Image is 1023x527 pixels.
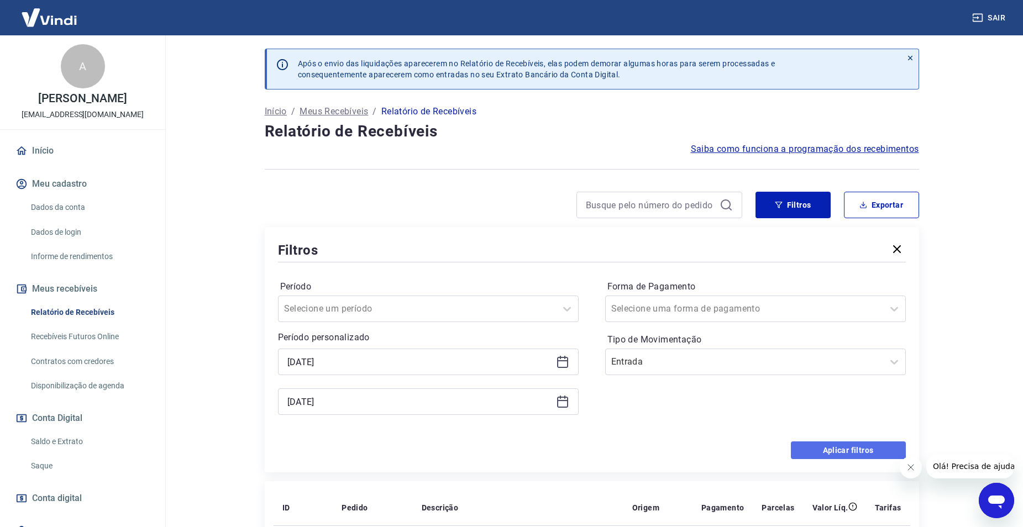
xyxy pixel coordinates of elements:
[13,139,152,163] a: Início
[875,502,901,513] p: Tarifas
[13,406,152,430] button: Conta Digital
[979,483,1014,518] iframe: Botão para abrir a janela de mensagens
[691,143,919,156] a: Saiba como funciona a programação dos recebimentos
[32,491,82,506] span: Conta digital
[13,172,152,196] button: Meu cadastro
[381,105,476,118] p: Relatório de Recebíveis
[970,8,1010,28] button: Sair
[265,120,919,143] h4: Relatório de Recebíveis
[27,301,152,324] a: Relatório de Recebíveis
[278,331,579,344] p: Período personalizado
[926,454,1014,478] iframe: Mensagem da empresa
[265,105,287,118] a: Início
[300,105,368,118] a: Meus Recebíveis
[373,105,376,118] p: /
[27,455,152,477] a: Saque
[756,192,831,218] button: Filtros
[278,241,319,259] h5: Filtros
[13,1,85,34] img: Vindi
[22,109,144,120] p: [EMAIL_ADDRESS][DOMAIN_NAME]
[61,44,105,88] div: A
[342,502,368,513] p: Pedido
[291,105,295,118] p: /
[27,221,152,244] a: Dados de login
[38,93,127,104] p: [PERSON_NAME]
[27,325,152,348] a: Recebíveis Futuros Online
[762,502,794,513] p: Parcelas
[280,280,576,293] label: Período
[27,375,152,397] a: Disponibilização de agenda
[844,192,919,218] button: Exportar
[7,8,93,17] span: Olá! Precisa de ajuda?
[27,196,152,219] a: Dados da conta
[13,277,152,301] button: Meus recebíveis
[900,456,922,478] iframe: Fechar mensagem
[607,333,904,346] label: Tipo de Movimentação
[632,502,659,513] p: Origem
[812,502,848,513] p: Valor Líq.
[282,502,290,513] p: ID
[287,354,552,370] input: Data inicial
[422,502,459,513] p: Descrição
[607,280,904,293] label: Forma de Pagamento
[791,441,906,459] button: Aplicar filtros
[586,197,715,213] input: Busque pelo número do pedido
[27,430,152,453] a: Saldo e Extrato
[287,393,552,410] input: Data final
[298,58,775,80] p: Após o envio das liquidações aparecerem no Relatório de Recebíveis, elas podem demorar algumas ho...
[13,486,152,510] a: Conta digital
[27,245,152,268] a: Informe de rendimentos
[27,350,152,373] a: Contratos com credores
[701,502,744,513] p: Pagamento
